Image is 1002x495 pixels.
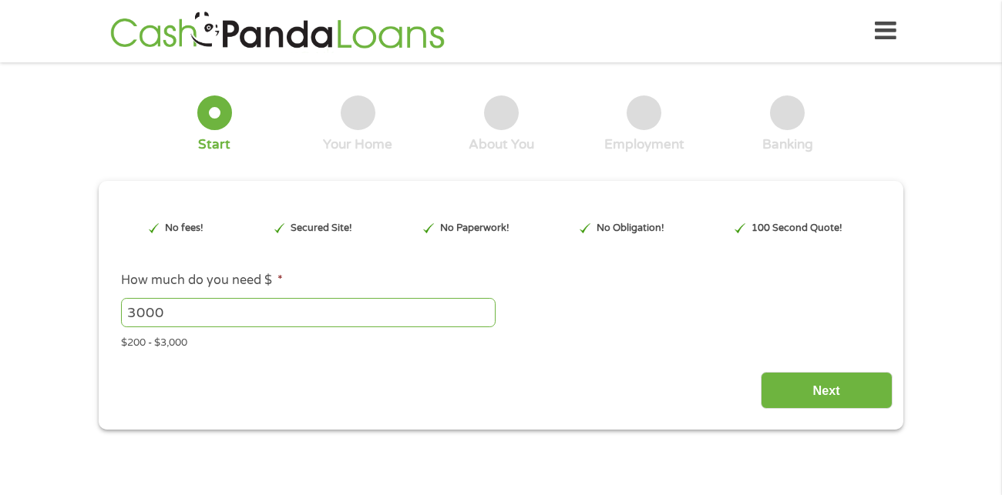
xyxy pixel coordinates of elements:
[597,221,664,236] p: No Obligation!
[121,273,283,289] label: How much do you need $
[323,136,392,153] div: Your Home
[762,136,813,153] div: Banking
[291,221,352,236] p: Secured Site!
[761,372,893,410] input: Next
[604,136,684,153] div: Employment
[106,9,449,53] img: GetLoanNow Logo
[165,221,203,236] p: No fees!
[121,330,881,351] div: $200 - $3,000
[469,136,534,153] div: About You
[440,221,509,236] p: No Paperwork!
[198,136,230,153] div: Start
[751,221,842,236] p: 100 Second Quote!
